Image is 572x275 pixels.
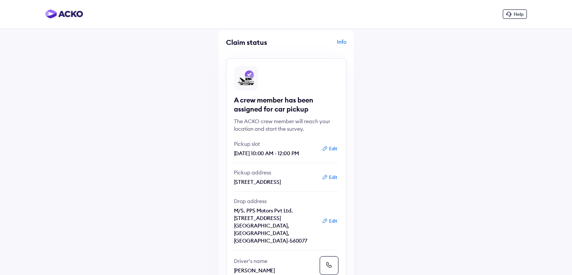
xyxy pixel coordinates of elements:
[234,178,317,186] p: [STREET_ADDRESS]
[320,174,340,181] button: Edit
[288,38,346,52] div: Info
[234,140,317,148] p: Pickup slot
[320,145,340,153] button: Edit
[234,118,338,133] div: The ACKO crew member will reach your location and start the survey.
[320,217,340,225] button: Edit
[234,96,338,114] div: A crew member has been assigned for car pickup
[234,150,317,157] p: [DATE] 10:00 AM - 12:00 PM
[45,9,83,18] img: horizontal-gradient.png
[234,197,317,205] p: Drop address
[234,257,317,265] p: Driver’s name
[514,11,523,17] span: Help
[234,169,317,176] p: Pickup address
[226,38,284,47] div: Claim status
[234,267,317,274] p: [PERSON_NAME]
[234,207,317,244] p: M/S. PPS Motors Pvt Ltd. [STREET_ADDRESS] [GEOGRAPHIC_DATA], [GEOGRAPHIC_DATA], [GEOGRAPHIC_DATA]...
